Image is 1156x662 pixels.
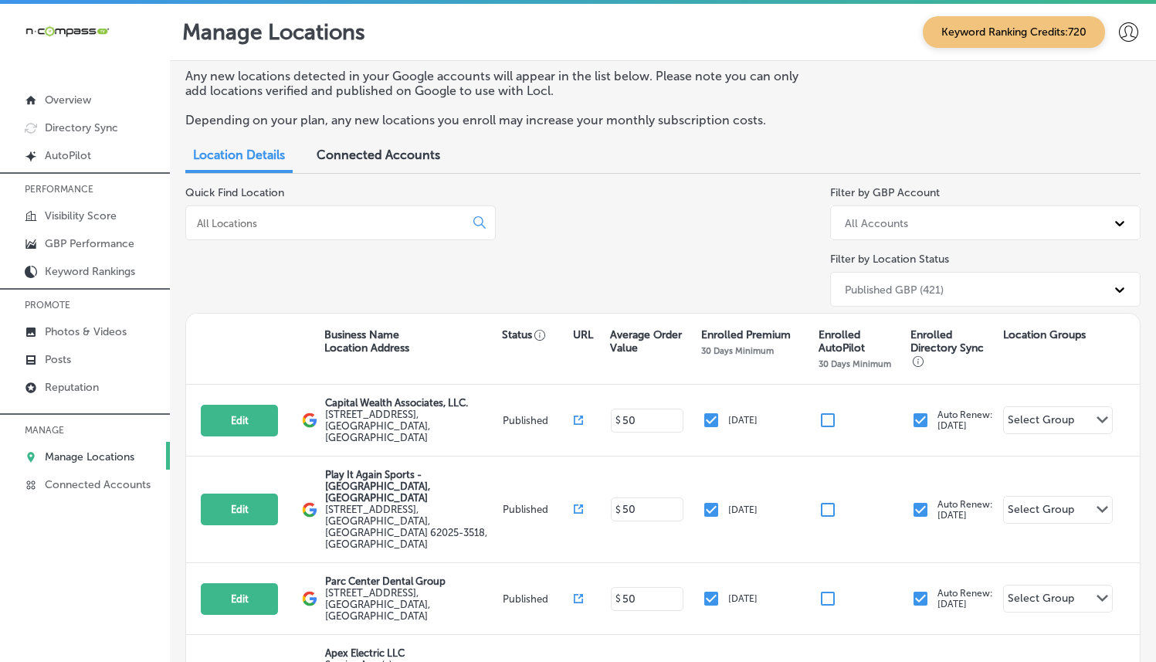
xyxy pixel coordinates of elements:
[503,504,574,515] p: Published
[502,328,573,341] p: Status
[185,69,806,98] p: Any new locations detected in your Google accounts will appear in the list below. Please note you...
[201,583,278,615] button: Edit
[324,328,409,355] p: Business Name Location Address
[325,409,499,443] label: [STREET_ADDRESS] , [GEOGRAPHIC_DATA], [GEOGRAPHIC_DATA]
[325,575,499,587] p: Parc Center Dental Group
[615,504,621,515] p: $
[302,412,317,428] img: logo
[302,591,317,606] img: logo
[195,216,461,230] input: All Locations
[1008,413,1074,431] div: Select Group
[45,237,134,250] p: GBP Performance
[45,353,71,366] p: Posts
[830,186,940,199] label: Filter by GBP Account
[45,478,151,491] p: Connected Accounts
[182,19,365,45] p: Manage Locations
[615,593,621,604] p: $
[185,186,284,199] label: Quick Find Location
[45,121,118,134] p: Directory Sync
[728,415,758,426] p: [DATE]
[45,93,91,107] p: Overview
[845,283,944,296] div: Published GBP (421)
[728,504,758,515] p: [DATE]
[325,647,499,659] p: Apex Electric LLC
[325,397,499,409] p: Capital Wealth Associates, LLC.
[45,450,134,463] p: Manage Locations
[845,216,908,229] div: All Accounts
[45,265,135,278] p: Keyword Rankings
[45,381,99,394] p: Reputation
[819,358,891,369] p: 30 Days Minimum
[317,148,440,162] span: Connected Accounts
[923,16,1105,48] span: Keyword Ranking Credits: 720
[819,328,903,355] p: Enrolled AutoPilot
[1003,328,1086,341] p: Location Groups
[201,494,278,525] button: Edit
[45,209,117,222] p: Visibility Score
[201,405,278,436] button: Edit
[573,328,593,341] p: URL
[610,328,693,355] p: Average Order Value
[910,328,995,368] p: Enrolled Directory Sync
[503,415,574,426] p: Published
[193,148,285,162] span: Location Details
[701,345,774,356] p: 30 Days Minimum
[325,504,499,550] label: [STREET_ADDRESS] , [GEOGRAPHIC_DATA], [GEOGRAPHIC_DATA] 62025-3518, [GEOGRAPHIC_DATA]
[701,328,791,341] p: Enrolled Premium
[45,325,127,338] p: Photos & Videos
[830,253,949,266] label: Filter by Location Status
[45,149,91,162] p: AutoPilot
[302,502,317,518] img: logo
[937,409,993,431] p: Auto Renew: [DATE]
[25,24,110,39] img: 660ab0bf-5cc7-4cb8-ba1c-48b5ae0f18e60NCTV_CLogo_TV_Black_-500x88.png
[185,113,806,127] p: Depending on your plan, any new locations you enroll may increase your monthly subscription costs.
[325,469,499,504] p: Play It Again Sports - [GEOGRAPHIC_DATA], [GEOGRAPHIC_DATA]
[728,593,758,604] p: [DATE]
[1008,503,1074,521] div: Select Group
[937,499,993,521] p: Auto Renew: [DATE]
[937,588,993,609] p: Auto Renew: [DATE]
[325,587,499,622] label: [STREET_ADDRESS] , [GEOGRAPHIC_DATA], [GEOGRAPHIC_DATA]
[615,415,621,426] p: $
[1008,592,1074,609] div: Select Group
[503,593,574,605] p: Published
